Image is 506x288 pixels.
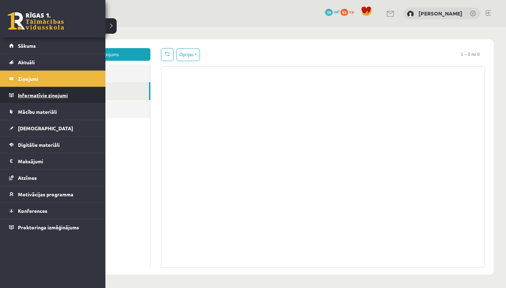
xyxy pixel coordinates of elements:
[419,10,462,17] a: [PERSON_NAME]
[407,11,414,18] img: Rūta Talle
[9,186,97,202] a: Motivācijas programma
[9,104,97,120] a: Mācību materiāli
[18,87,97,103] legend: Informatīvie ziņojumi
[340,9,357,14] a: 93 xp
[9,120,97,136] a: [DEMOGRAPHIC_DATA]
[9,219,97,235] a: Proktoringa izmēģinājums
[8,12,64,30] a: Rīgas 1. Tālmācības vidusskola
[18,42,36,49] span: Sākums
[428,21,457,34] span: 1 – 0 no 0
[18,142,60,148] span: Digitālie materiāli
[9,54,97,70] a: Aktuāli
[9,71,97,87] a: Ziņojumi
[21,37,122,55] a: Ienākošie
[340,9,348,16] span: 93
[18,224,79,230] span: Proktoringa izmēģinājums
[21,55,121,73] a: Nosūtītie
[349,9,354,14] span: xp
[18,59,35,65] span: Aktuāli
[325,9,339,14] a: 19 mP
[18,109,57,115] span: Mācību materiāli
[18,153,97,169] legend: Maksājumi
[9,170,97,186] a: Atzīmes
[18,125,73,131] span: [DEMOGRAPHIC_DATA]
[18,208,47,214] span: Konferences
[18,191,73,197] span: Motivācijas programma
[9,153,97,169] a: Maksājumi
[18,175,37,181] span: Atzīmes
[334,9,339,14] span: mP
[18,71,97,87] legend: Ziņojumi
[325,9,333,16] span: 19
[21,21,122,34] a: Jauns ziņojums
[148,21,172,34] button: Opcijas
[9,38,97,54] a: Sākums
[21,73,122,91] a: Dzēstie
[9,137,97,153] a: Digitālie materiāli
[9,87,97,103] a: Informatīvie ziņojumi
[9,203,97,219] a: Konferences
